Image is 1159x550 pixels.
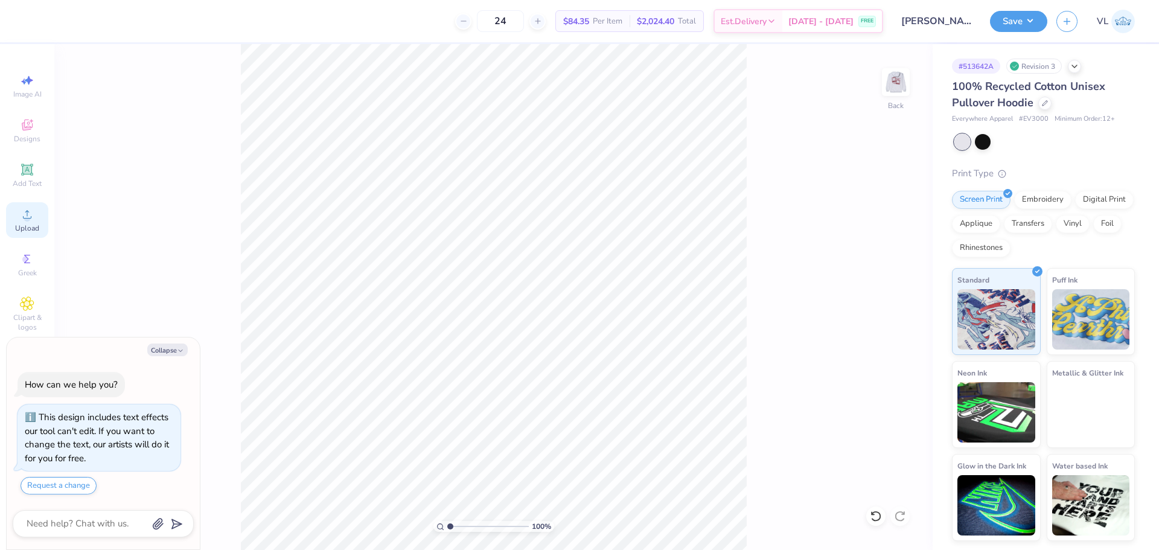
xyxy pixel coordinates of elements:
span: Upload [15,223,39,233]
span: Puff Ink [1052,273,1078,286]
a: VL [1097,10,1135,33]
img: Back [884,70,908,94]
span: Standard [957,273,989,286]
div: This design includes text effects our tool can't edit. If you want to change the text, our artist... [25,411,169,464]
span: Clipart & logos [6,313,48,332]
div: Screen Print [952,191,1011,209]
span: Image AI [13,89,42,99]
span: Everywhere Apparel [952,114,1013,124]
button: Save [990,11,1047,32]
div: Print Type [952,167,1135,181]
button: Request a change [21,477,97,494]
span: Total [678,15,696,28]
div: Applique [952,215,1000,233]
img: Glow in the Dark Ink [957,475,1035,536]
span: VL [1097,14,1108,28]
div: Back [888,100,904,111]
span: $2,024.40 [637,15,674,28]
span: Minimum Order: 12 + [1055,114,1115,124]
div: Digital Print [1075,191,1134,209]
span: $84.35 [563,15,589,28]
div: # 513642A [952,59,1000,74]
span: Greek [18,268,37,278]
div: Revision 3 [1006,59,1062,74]
input: Untitled Design [892,9,981,33]
span: Metallic & Glitter Ink [1052,366,1123,379]
img: Puff Ink [1052,289,1130,350]
div: Rhinestones [952,239,1011,257]
img: Standard [957,289,1035,350]
span: FREE [861,17,873,25]
span: Glow in the Dark Ink [957,459,1026,472]
div: How can we help you? [25,379,118,391]
span: Est. Delivery [721,15,767,28]
img: Metallic & Glitter Ink [1052,382,1130,443]
span: # EV3000 [1019,114,1049,124]
span: [DATE] - [DATE] [788,15,854,28]
span: Per Item [593,15,622,28]
span: Water based Ink [1052,459,1108,472]
img: Neon Ink [957,382,1035,443]
img: Water based Ink [1052,475,1130,536]
img: Vincent Lloyd Laurel [1111,10,1135,33]
span: Add Text [13,179,42,188]
span: Neon Ink [957,366,987,379]
div: Embroidery [1014,191,1071,209]
div: Vinyl [1056,215,1090,233]
span: 100 % [532,521,551,532]
button: Collapse [147,344,188,356]
input: – – [477,10,524,32]
div: Foil [1093,215,1122,233]
div: Transfers [1004,215,1052,233]
span: 100% Recycled Cotton Unisex Pullover Hoodie [952,79,1105,110]
span: Designs [14,134,40,144]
